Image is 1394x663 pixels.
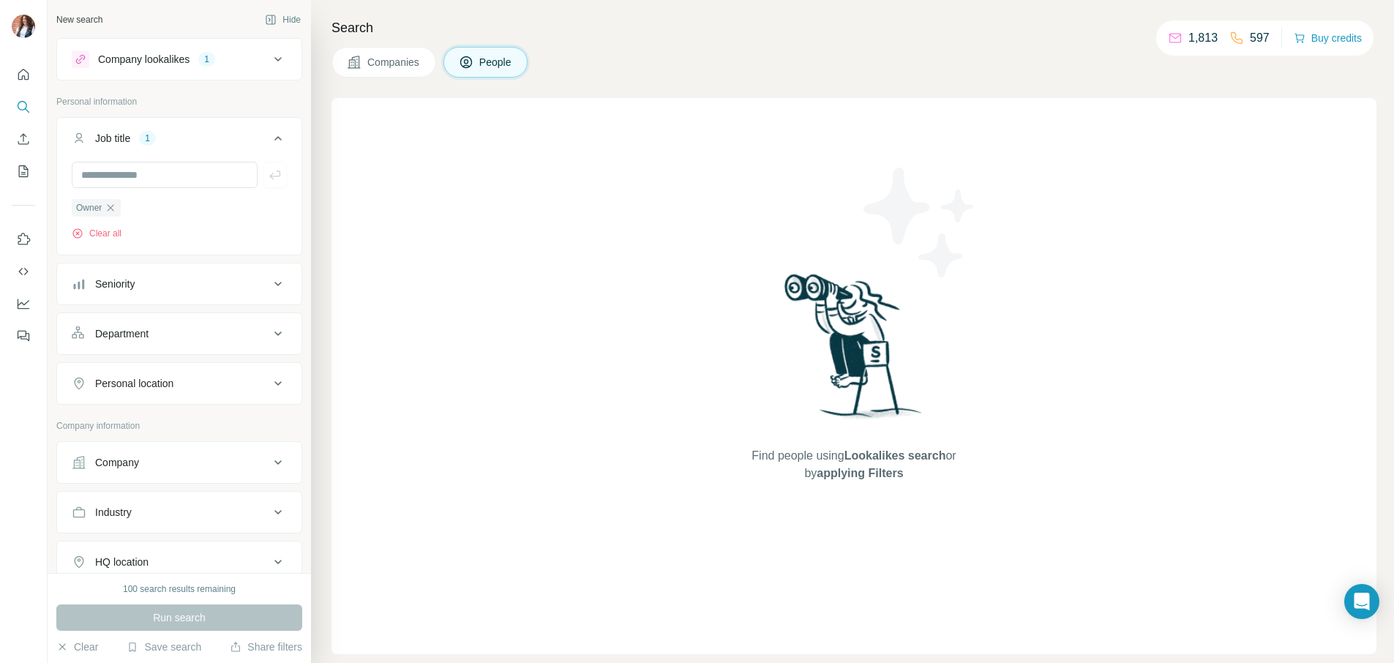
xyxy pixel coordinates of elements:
button: Department [57,316,301,351]
div: Open Intercom Messenger [1344,584,1379,619]
div: 1 [139,132,156,145]
div: Job title [95,131,130,146]
span: Companies [367,55,421,70]
button: My lists [12,158,35,184]
div: Seniority [95,277,135,291]
img: Avatar [12,15,35,38]
div: Company lookalikes [98,52,190,67]
span: Lookalikes search [844,449,946,462]
button: Save search [127,640,201,654]
div: Personal location [95,376,173,391]
p: Personal information [56,95,302,108]
div: 100 search results remaining [123,583,236,596]
p: 1,813 [1188,29,1218,47]
button: Company lookalikes1 [57,42,301,77]
button: Company [57,445,301,480]
div: HQ location [95,555,149,569]
button: Quick start [12,61,35,88]
button: Buy credits [1294,28,1362,48]
div: Industry [95,505,132,520]
img: Surfe Illustration - Woman searching with binoculars [778,270,930,433]
button: Job title1 [57,121,301,162]
p: 597 [1250,29,1270,47]
div: 1 [198,53,215,66]
button: Clear [56,640,98,654]
span: Owner [76,201,102,214]
span: Find people using or by [737,447,971,482]
button: Clear all [72,227,121,240]
button: Hide [255,9,311,31]
button: Enrich CSV [12,126,35,152]
button: Use Surfe API [12,258,35,285]
button: Use Surfe on LinkedIn [12,226,35,252]
span: People [479,55,513,70]
button: Search [12,94,35,120]
button: Seniority [57,266,301,301]
div: New search [56,13,102,26]
button: Personal location [57,366,301,401]
button: Feedback [12,323,35,349]
span: applying Filters [817,467,903,479]
button: HQ location [57,544,301,580]
div: Department [95,326,149,341]
div: Company [95,455,139,470]
p: Company information [56,419,302,432]
h4: Search [331,18,1376,38]
img: Surfe Illustration - Stars [854,157,986,288]
button: Industry [57,495,301,530]
button: Dashboard [12,291,35,317]
button: Share filters [230,640,302,654]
